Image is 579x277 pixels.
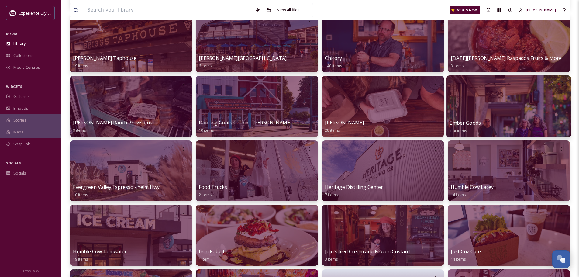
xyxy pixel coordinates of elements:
a: Humble Cow Lacey14 items [451,184,494,197]
span: Juju's Iced Cream and Frozen Custard [325,248,410,255]
span: [PERSON_NAME] Taphouse [73,55,136,61]
span: Ember Goods [450,119,481,126]
span: Galleries [13,94,30,99]
span: Experience Olympia [19,10,55,16]
span: 14 items [451,256,466,262]
a: [PERSON_NAME] Taphouse19 items [73,55,136,68]
a: Food Trucks2 items [199,184,227,197]
span: 3 items [325,256,338,262]
span: Embeds [13,106,28,111]
span: 2 items [199,192,212,197]
span: [PERSON_NAME] Ranch Provisions [73,119,152,126]
input: Search your library [84,3,252,17]
span: [PERSON_NAME] [526,7,556,12]
a: Juju's Iced Cream and Frozen Custard3 items [325,249,410,262]
a: [PERSON_NAME] [516,4,559,16]
a: Heritage Distilling Center7 items [325,184,383,197]
a: [DATE][PERSON_NAME] Raspados Fruits & More3 items [451,55,562,68]
span: [PERSON_NAME] [325,119,364,126]
a: Iron Rabbit1 item [199,249,225,262]
span: WIDGETS [6,84,22,89]
span: 1 item [199,256,210,262]
span: 19 items [73,63,88,68]
span: 10 items [73,192,88,197]
a: Chicory140 items [325,55,342,68]
img: download.jpeg [10,10,16,16]
a: Just Cuz Cafe14 items [451,249,481,262]
span: Socials [13,170,26,176]
span: Stories [13,117,26,123]
span: Food Trucks [199,184,227,190]
span: Evergreen Valley Espresso - Yelm Hwy [73,184,160,190]
span: 134 items [450,128,467,133]
span: Humble Cow Tumwater [73,248,127,255]
span: Heritage Distilling Center [325,184,383,190]
a: [PERSON_NAME]28 items [325,120,364,133]
span: MEDIA [6,31,17,36]
span: 19 items [73,256,88,262]
span: [DATE][PERSON_NAME] Raspados Fruits & More [451,55,562,61]
span: Just Cuz Cafe [451,248,481,255]
span: 9 items [73,127,86,133]
a: Evergreen Valley Espresso - Yelm Hwy10 items [73,184,160,197]
a: View all files [274,4,310,16]
span: SnapLink [13,141,30,147]
button: Open Chat [552,250,570,268]
a: [PERSON_NAME] Ranch Provisions9 items [73,120,152,133]
span: Media Centres [13,64,40,70]
span: 10 items [199,127,214,133]
a: [PERSON_NAME][GEOGRAPHIC_DATA]6 items [199,55,287,68]
span: [PERSON_NAME][GEOGRAPHIC_DATA] [199,55,287,61]
a: What's New [450,6,480,14]
span: Privacy Policy [22,269,39,273]
span: Dancing Goats Coffee - [PERSON_NAME] [199,119,291,126]
span: 3 items [451,63,464,68]
span: Humble Cow Lacey [451,184,494,190]
span: 7 items [325,192,338,197]
span: Iron Rabbit [199,248,225,255]
span: SOCIALS [6,161,21,165]
a: Dancing Goats Coffee - [PERSON_NAME]10 items [199,120,291,133]
a: Privacy Policy [22,267,39,274]
a: Humble Cow Tumwater19 items [73,249,127,262]
span: 28 items [325,127,340,133]
span: Collections [13,53,33,58]
span: 14 items [451,192,466,197]
span: Chicory [325,55,342,61]
span: Library [13,41,26,47]
span: 6 items [199,63,212,68]
span: 140 items [325,63,342,68]
a: Ember Goods134 items [450,120,481,133]
span: Maps [13,129,23,135]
